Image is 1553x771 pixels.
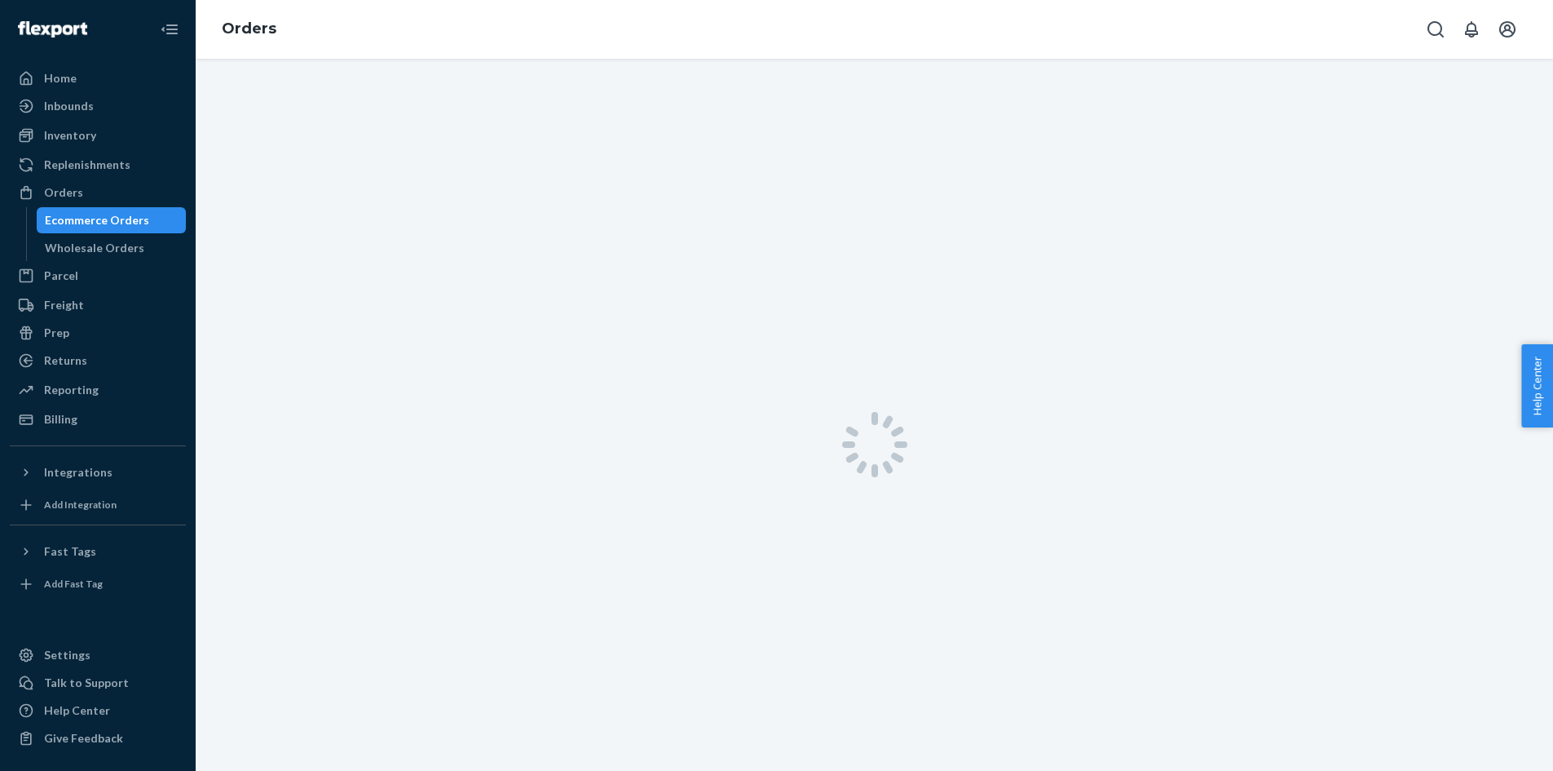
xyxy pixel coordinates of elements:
[44,297,84,313] div: Freight
[10,179,186,206] a: Orders
[10,320,186,346] a: Prep
[10,698,186,724] a: Help Center
[45,240,144,256] div: Wholesale Orders
[10,292,186,318] a: Freight
[37,235,187,261] a: Wholesale Orders
[44,157,130,173] div: Replenishments
[44,675,129,691] div: Talk to Support
[10,571,186,597] a: Add Fast Tag
[222,20,276,38] a: Orders
[10,459,186,485] button: Integrations
[10,65,186,91] a: Home
[10,538,186,565] button: Fast Tags
[44,98,94,114] div: Inbounds
[44,702,110,719] div: Help Center
[44,730,123,747] div: Give Feedback
[44,70,77,86] div: Home
[44,184,83,201] div: Orders
[44,577,103,591] div: Add Fast Tag
[1419,13,1452,46] button: Open Search Box
[1491,13,1524,46] button: Open account menu
[44,325,69,341] div: Prep
[10,152,186,178] a: Replenishments
[1455,13,1488,46] button: Open notifications
[10,348,186,374] a: Returns
[209,6,289,53] ol: breadcrumbs
[44,464,113,481] div: Integrations
[10,725,186,751] button: Give Feedback
[10,263,186,289] a: Parcel
[44,647,90,663] div: Settings
[10,93,186,119] a: Inbounds
[10,642,186,668] a: Settings
[44,498,117,512] div: Add Integration
[44,127,96,144] div: Inventory
[44,411,77,428] div: Billing
[18,21,87,38] img: Flexport logo
[153,13,186,46] button: Close Navigation
[37,207,187,233] a: Ecommerce Orders
[45,212,149,228] div: Ecommerce Orders
[44,543,96,560] div: Fast Tags
[1521,344,1553,428] button: Help Center
[44,268,78,284] div: Parcel
[44,352,87,369] div: Returns
[10,670,186,696] a: Talk to Support
[10,122,186,148] a: Inventory
[10,406,186,432] a: Billing
[10,492,186,518] a: Add Integration
[44,382,99,398] div: Reporting
[10,377,186,403] a: Reporting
